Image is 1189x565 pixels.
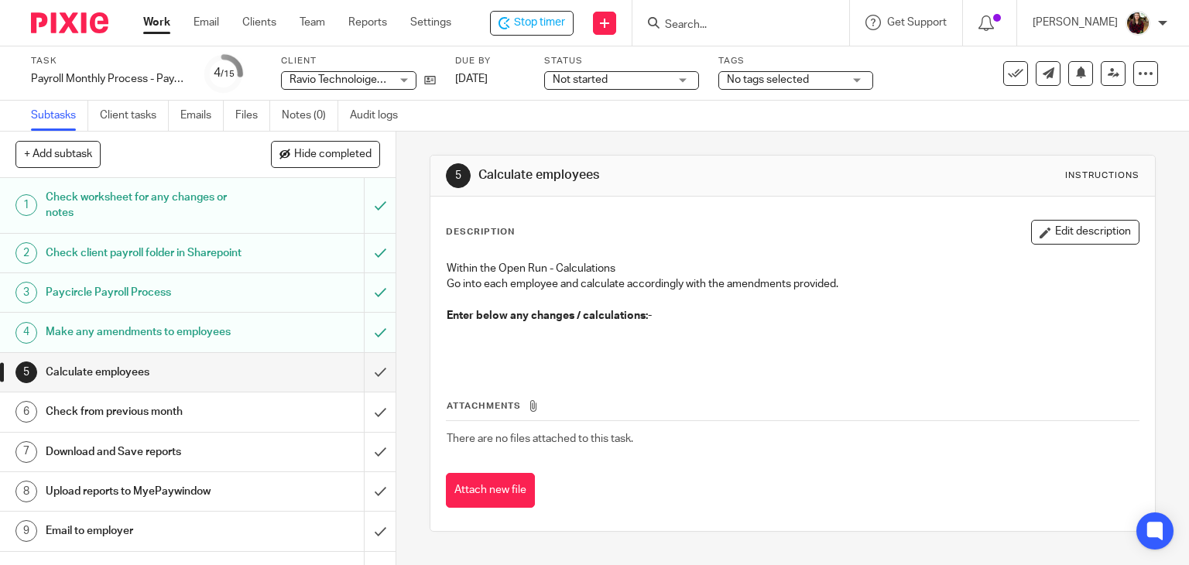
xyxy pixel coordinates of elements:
[290,74,401,85] span: Ravio Technoloiges Ltd
[447,276,1139,292] p: Go into each employee and calculate accordingly with the amendments provided.
[490,11,574,36] div: Ravio Technoloiges Ltd - Payroll Monthly Process - Paycircle
[31,55,186,67] label: Task
[553,74,608,85] span: Not started
[143,15,170,30] a: Work
[455,55,525,67] label: Due by
[294,149,372,161] span: Hide completed
[446,163,471,188] div: 5
[46,480,248,503] h1: Upload reports to MyePaywindow
[446,473,535,508] button: Attach new file
[478,167,825,183] h1: Calculate employees
[194,15,219,30] a: Email
[242,15,276,30] a: Clients
[1031,220,1139,245] button: Edit description
[15,401,37,423] div: 6
[46,361,248,384] h1: Calculate employees
[447,433,633,444] span: There are no files attached to this task.
[663,19,803,33] input: Search
[544,55,699,67] label: Status
[15,520,37,542] div: 9
[446,226,515,238] p: Description
[235,101,270,131] a: Files
[15,141,101,167] button: + Add subtask
[514,15,565,31] span: Stop timer
[350,101,409,131] a: Audit logs
[15,322,37,344] div: 4
[447,310,652,321] strong: Enter below any changes / calculations:-
[46,241,248,265] h1: Check client payroll folder in Sharepoint
[887,17,947,28] span: Get Support
[46,281,248,304] h1: Paycircle Payroll Process
[282,101,338,131] a: Notes (0)
[718,55,873,67] label: Tags
[727,74,809,85] span: No tags selected
[31,12,108,33] img: Pixie
[348,15,387,30] a: Reports
[447,402,521,410] span: Attachments
[46,519,248,543] h1: Email to employer
[46,186,248,225] h1: Check worksheet for any changes or notes
[15,441,37,463] div: 7
[1065,169,1139,182] div: Instructions
[1126,11,1150,36] img: MaxAcc_Sep21_ElliDeanPhoto_030.jpg
[15,194,37,216] div: 1
[46,320,248,344] h1: Make any amendments to employees
[31,101,88,131] a: Subtasks
[15,242,37,264] div: 2
[15,361,37,383] div: 5
[271,141,380,167] button: Hide completed
[31,71,186,87] div: Payroll Monthly Process - Paycircle
[300,15,325,30] a: Team
[214,64,235,82] div: 4
[15,481,37,502] div: 8
[46,440,248,464] h1: Download and Save reports
[281,55,436,67] label: Client
[100,101,169,131] a: Client tasks
[221,70,235,78] small: /15
[455,74,488,84] span: [DATE]
[46,400,248,423] h1: Check from previous month
[447,261,1139,276] p: Within the Open Run - Calculations
[1033,15,1118,30] p: [PERSON_NAME]
[410,15,451,30] a: Settings
[15,282,37,303] div: 3
[180,101,224,131] a: Emails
